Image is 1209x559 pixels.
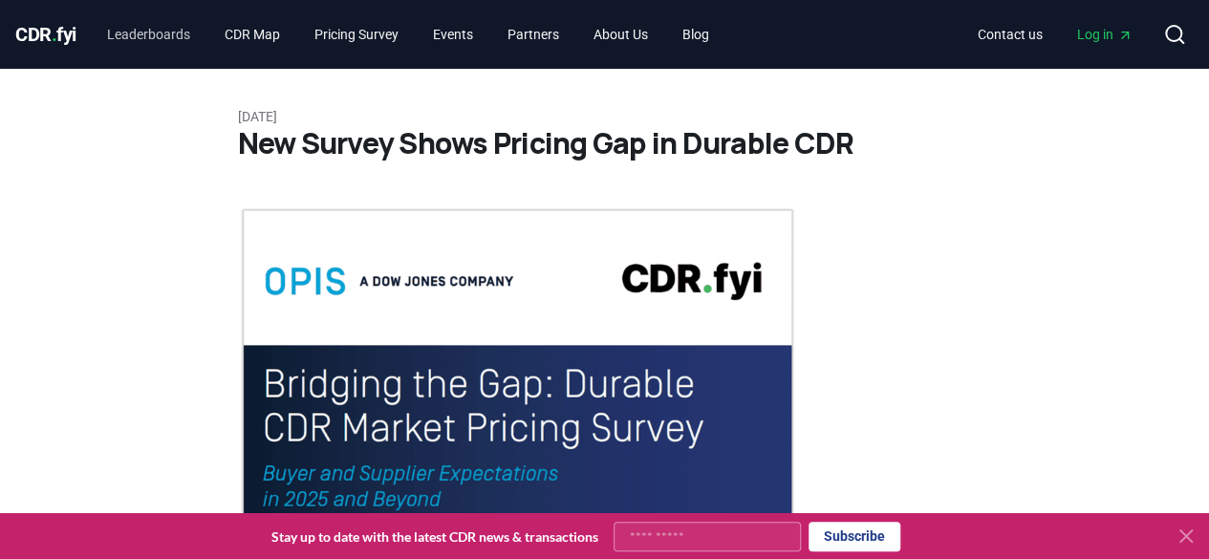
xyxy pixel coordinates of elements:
[1077,25,1133,44] span: Log in
[962,17,1058,52] a: Contact us
[667,17,724,52] a: Blog
[418,17,488,52] a: Events
[299,17,414,52] a: Pricing Survey
[209,17,295,52] a: CDR Map
[15,23,76,46] span: CDR fyi
[238,107,972,126] p: [DATE]
[92,17,724,52] nav: Main
[52,23,57,46] span: .
[15,21,76,48] a: CDR.fyi
[1062,17,1148,52] a: Log in
[492,17,574,52] a: Partners
[962,17,1148,52] nav: Main
[92,17,205,52] a: Leaderboards
[238,126,972,161] h1: New Survey Shows Pricing Gap in Durable CDR
[578,17,663,52] a: About Us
